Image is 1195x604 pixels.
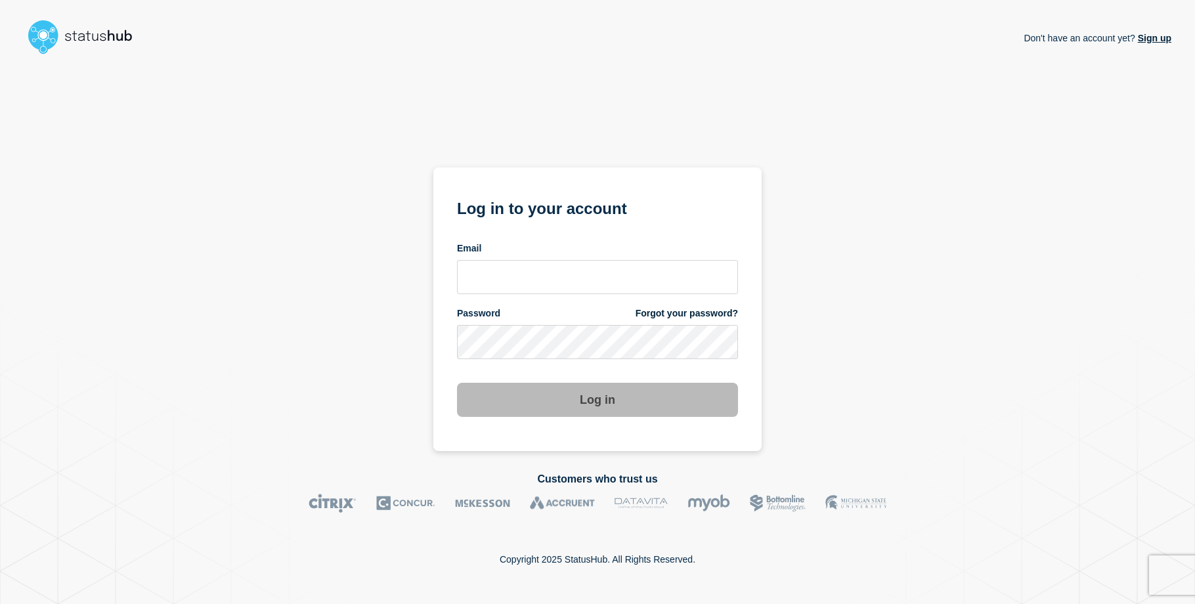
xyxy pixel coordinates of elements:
[457,383,738,417] button: Log in
[500,554,695,565] p: Copyright 2025 StatusHub. All Rights Reserved.
[530,494,595,513] img: Accruent logo
[457,195,738,219] h1: Log in to your account
[309,494,357,513] img: Citrix logo
[376,494,435,513] img: Concur logo
[750,494,806,513] img: Bottomline logo
[636,307,738,320] a: Forgot your password?
[457,242,481,255] span: Email
[1135,33,1171,43] a: Sign up
[687,494,730,513] img: myob logo
[457,260,738,294] input: email input
[455,494,510,513] img: McKesson logo
[24,16,148,58] img: StatusHub logo
[457,307,500,320] span: Password
[825,494,886,513] img: MSU logo
[24,473,1171,485] h2: Customers who trust us
[457,325,738,359] input: password input
[1024,22,1171,54] p: Don't have an account yet?
[615,494,668,513] img: DataVita logo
